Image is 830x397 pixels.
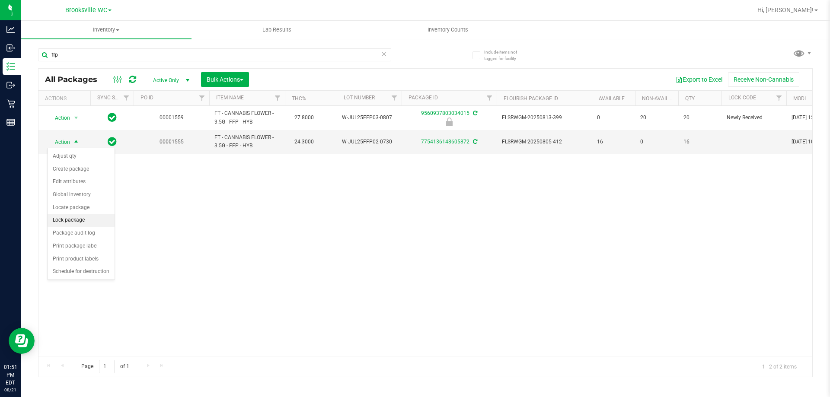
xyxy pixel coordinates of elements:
[251,26,303,34] span: Lab Results
[48,188,115,201] li: Global inventory
[683,138,716,146] span: 16
[400,118,498,126] div: Newly Received
[48,214,115,227] li: Lock package
[65,6,107,14] span: Brooksville WC
[502,138,587,146] span: FLSRWGM-20250805-412
[192,21,362,39] a: Lab Results
[9,328,35,354] iframe: Resource center
[160,139,184,145] a: 00001555
[214,109,280,126] span: FT - CANNABIS FLOWER - 3.5G - FFP - HYB
[6,81,15,89] inline-svg: Outbound
[292,95,306,102] a: THC%
[6,44,15,52] inline-svg: Inbound
[728,72,799,87] button: Receive Non-Cannabis
[48,227,115,240] li: Package audit log
[48,163,115,176] li: Create package
[344,95,375,101] a: Lot Number
[755,360,804,373] span: 1 - 2 of 2 items
[160,114,184,121] a: 00001559
[502,114,587,122] span: FLSRWGM-20250813-399
[640,138,673,146] span: 0
[421,139,469,145] a: 7754136148605872
[97,95,131,101] a: Sync Status
[71,136,82,148] span: select
[71,112,82,124] span: select
[21,26,192,34] span: Inventory
[21,21,192,39] a: Inventory
[38,48,391,61] input: Search Package ID, Item Name, SKU, Lot or Part Number...
[207,76,243,83] span: Bulk Actions
[6,25,15,34] inline-svg: Analytics
[772,91,786,105] a: Filter
[290,136,318,148] span: 24.3000
[271,91,285,105] a: Filter
[504,95,558,102] a: Flourish Package ID
[727,114,781,122] span: Newly Received
[482,91,497,105] a: Filter
[6,62,15,71] inline-svg: Inventory
[99,360,115,373] input: 1
[108,136,117,148] span: In Sync
[216,95,244,101] a: Item Name
[290,111,318,124] span: 27.8000
[214,133,280,150] span: FT - CANNABIS FLOWER - 3.5G - FFP - HYB
[484,49,527,62] span: Include items not tagged for facility
[74,360,136,373] span: Page of 1
[48,240,115,253] li: Print package label
[47,112,70,124] span: Action
[195,91,209,105] a: Filter
[119,91,134,105] a: Filter
[4,387,17,393] p: 08/21
[47,136,70,148] span: Action
[48,265,115,278] li: Schedule for destruction
[670,72,728,87] button: Export to Excel
[342,114,396,122] span: W-JUL25FFP03-0807
[48,201,115,214] li: Locate package
[108,111,117,124] span: In Sync
[642,95,680,102] a: Non-Available
[6,99,15,108] inline-svg: Retail
[597,138,630,146] span: 16
[45,75,106,84] span: All Packages
[48,175,115,188] li: Edit attributes
[45,95,87,102] div: Actions
[409,95,438,101] a: Package ID
[757,6,814,13] span: Hi, [PERSON_NAME]!
[683,114,716,122] span: 20
[381,48,387,60] span: Clear
[597,114,630,122] span: 0
[387,91,402,105] a: Filter
[140,95,153,101] a: PO ID
[472,139,477,145] span: Sync from Compliance System
[416,26,480,34] span: Inventory Counts
[6,118,15,127] inline-svg: Reports
[4,363,17,387] p: 01:51 PM EDT
[421,110,469,116] a: 9560937803034015
[362,21,533,39] a: Inventory Counts
[728,95,756,101] a: Lock Code
[599,95,625,102] a: Available
[342,138,396,146] span: W-JUL25FFP02-0730
[201,72,249,87] button: Bulk Actions
[472,110,477,116] span: Sync from Compliance System
[48,150,115,163] li: Adjust qty
[48,253,115,266] li: Print product labels
[640,114,673,122] span: 20
[685,95,695,102] a: Qty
